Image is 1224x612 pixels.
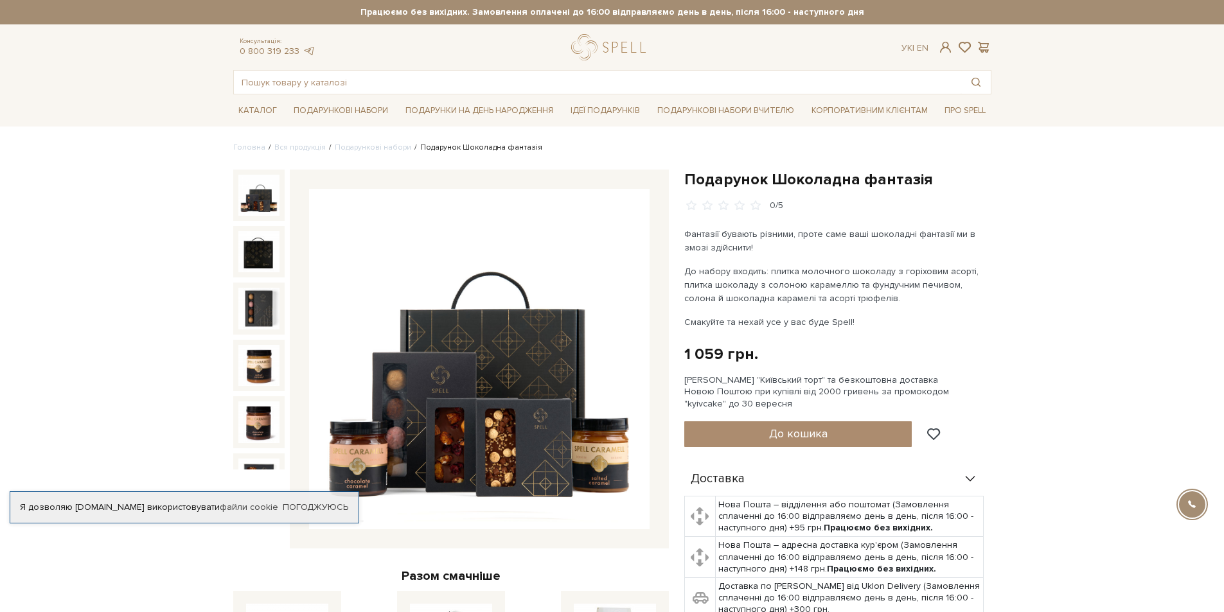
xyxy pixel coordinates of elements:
a: Вся продукція [274,143,326,152]
a: telegram [303,46,315,57]
input: Пошук товару у каталозі [234,71,961,94]
p: Фантазії бувають різними, проте саме ваші шоколадні фантазії ми в змозі здійснити! [684,227,986,254]
span: До кошика [769,426,828,441]
div: [PERSON_NAME] "Київський торт" та безкоштовна доставка Новою Поштою при купівлі від 2000 гривень ... [684,374,991,410]
a: Ідеї подарунків [565,101,645,121]
a: logo [571,34,652,60]
a: Корпоративним клієнтам [806,101,933,121]
div: Ук [901,42,928,54]
img: Подарунок Шоколадна фантазія [238,459,279,500]
b: Працюємо без вихідних. [824,522,933,533]
span: Доставка [691,473,745,485]
img: Подарунок Шоколадна фантазія [238,231,279,272]
img: Подарунок Шоколадна фантазія [238,175,279,216]
li: Подарунок Шоколадна фантазія [411,142,542,153]
a: Подарункові набори Вчителю [652,100,799,121]
a: файли cookie [220,502,278,512]
td: Нова Пошта – адресна доставка кур'єром (Замовлення сплаченні до 16:00 відправляємо день в день, п... [716,537,984,578]
div: Я дозволяю [DOMAIN_NAME] використовувати [10,502,359,513]
a: Подарункові набори [335,143,411,152]
strong: Працюємо без вихідних. Замовлення оплачені до 16:00 відправляємо день в день, після 16:00 - насту... [233,6,991,18]
a: Головна [233,143,265,152]
p: До набору входить: плитка молочного шоколаду з горіховим асорті, плитка шоколаду з солоною караме... [684,265,986,305]
img: Подарунок Шоколадна фантазія [238,345,279,386]
a: Подарункові набори [288,101,393,121]
a: Подарунки на День народження [400,101,558,121]
p: Смакуйте та нехай усе у вас буде Spell! [684,315,986,329]
a: 0 800 319 233 [240,46,299,57]
span: Консультація: [240,37,315,46]
a: En [917,42,928,53]
div: 0/5 [770,200,783,212]
img: Подарунок Шоколадна фантазія [238,401,279,442]
img: Подарунок Шоколадна фантазія [238,288,279,329]
td: Нова Пошта – відділення або поштомат (Замовлення сплаченні до 16:00 відправляємо день в день, піс... [716,496,984,537]
span: | [912,42,914,53]
img: Подарунок Шоколадна фантазія [309,189,650,529]
button: Пошук товару у каталозі [961,71,991,94]
a: Погоджуюсь [283,502,348,513]
h1: Подарунок Шоколадна фантазія [684,170,991,189]
div: Разом смачніше [233,568,669,584]
a: Про Spell [939,101,991,121]
b: Працюємо без вихідних. [827,563,936,574]
div: 1 059 грн. [684,344,758,364]
button: До кошика [684,421,912,447]
a: Каталог [233,101,282,121]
